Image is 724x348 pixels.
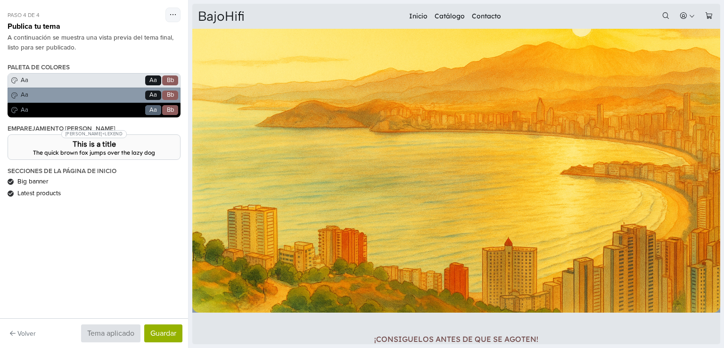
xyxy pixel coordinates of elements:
button: Guardar [144,324,182,342]
a: BajoHifi [6,6,52,19]
h3: Publica tu tema [8,22,60,31]
a: Catálogo [242,6,272,19]
a: Contacto [280,6,309,19]
span: Big banner [17,177,48,186]
button: Volver [6,326,40,341]
button: Carro [511,6,522,19]
div: ¡CONSIGUELOS ANTES DE QUE SE AGOTEN! [7,331,522,339]
span: Latest products [17,189,61,198]
div: A continuación se muestra una vista previa del tema final, listo para ser publicado. [8,33,181,52]
a: Inicio [217,6,235,19]
h3: This is a title [16,141,173,148]
h4: Emparejamiento [PERSON_NAME] [8,125,181,133]
span: Paso 4 de 4 [8,11,40,19]
h4: Paleta de colores [8,64,181,71]
h4: Secciones de la página de inicio [8,167,181,175]
button: Buscar [468,6,479,19]
button: Acceso [485,6,505,19]
span: [PERSON_NAME] + Lexend [61,130,127,138]
button: Tema aplicado [81,324,140,342]
div: The quick brown fox jumps over the lazy dog [16,150,173,156]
